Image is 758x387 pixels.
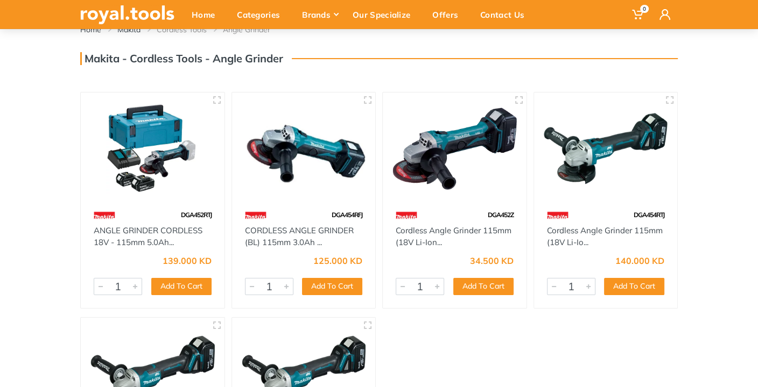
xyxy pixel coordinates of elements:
[473,3,539,26] div: Contact Us
[229,3,294,26] div: Categories
[163,256,212,265] div: 139.000 KD
[547,225,663,248] a: Cordless Angle Grinder 115mm (18V Li-Io...
[181,211,212,219] span: DGA452RTJ
[94,225,202,248] a: ANGLE GRINDER CORDLESS 18V - 115mm 5.0Ah...
[245,206,266,225] img: 42.webp
[90,102,215,195] img: Royal Tools - ANGLE GRINDER CORDLESS 18V - 115mm 5.0Ah
[94,206,115,225] img: 42.webp
[453,278,514,295] button: Add To Cart
[80,5,174,24] img: royal.tools Logo
[242,102,366,195] img: Royal Tools - CORDLESS ANGLE GRINDER (BL) 115mm 3.0Ah -18V Li-ion
[634,211,664,219] span: DGA454RTJ
[151,278,212,295] button: Add To Cart
[223,24,286,35] li: Angle Grinder
[294,3,345,26] div: Brands
[544,102,668,195] img: Royal Tools - Cordless Angle Grinder 115mm (18V Li-Ion)
[604,278,664,295] button: Add To Cart
[117,24,141,35] a: Makita
[396,225,511,248] a: Cordless Angle Grinder 115mm (18V Li-Ion...
[157,24,207,35] a: Cordless Tools
[302,278,362,295] button: Add To Cart
[245,225,354,248] a: CORDLESS ANGLE GRINDER (BL) 115mm 3.0Ah ...
[392,102,517,195] img: Royal Tools - Cordless Angle Grinder 115mm (18V Li-Ion)
[615,256,664,265] div: 140.000 KD
[640,5,649,13] span: 0
[80,24,101,35] a: Home
[396,206,417,225] img: 42.webp
[80,52,283,65] h3: Makita - Cordless Tools - Angle Grinder
[332,211,362,219] span: DGA454RFJ
[488,211,514,219] span: DGA452Z
[313,256,362,265] div: 125.000 KD
[547,206,568,225] img: 42.webp
[345,3,425,26] div: Our Specialize
[184,3,229,26] div: Home
[425,3,473,26] div: Offers
[470,256,514,265] div: 34.500 KD
[80,24,678,35] nav: breadcrumb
